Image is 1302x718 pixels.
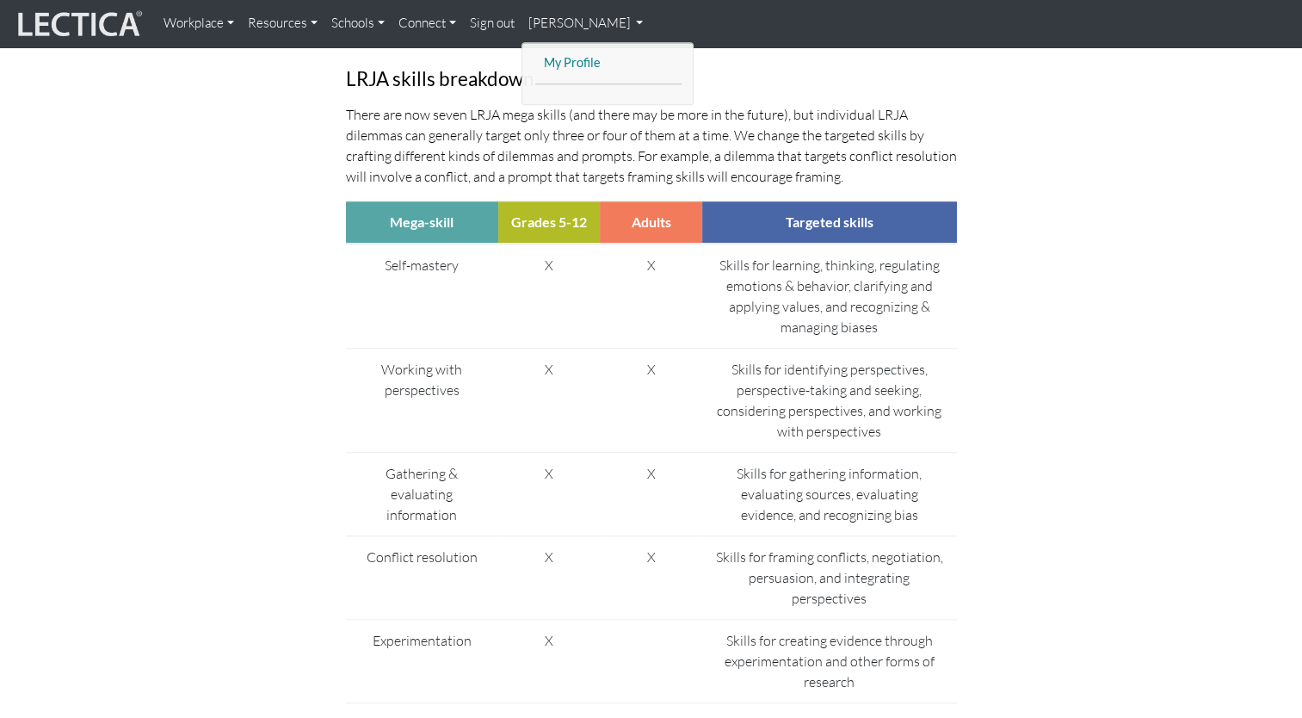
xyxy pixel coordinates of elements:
a: Resources [241,7,324,40]
a: [PERSON_NAME] [521,7,651,40]
td: Skills for identifying perspectives, perspective-taking and seeking, considering perspectives, an... [702,349,957,453]
td: X [498,349,600,453]
td: X [600,536,701,620]
td: Working with perspectives [346,349,499,453]
td: X [498,244,600,349]
img: lecticalive [14,8,143,40]
td: Gathering & evaluating information [346,453,499,536]
a: My Profile [540,53,677,74]
td: Skills for framing conflicts, negotiation, persuasion, and integrating perspectives [702,536,957,620]
h3: LRJA skills breakdown [346,69,957,90]
td: X [600,349,701,453]
th: Targeted skills [702,201,957,244]
td: Skills for gathering information, evaluating sources, evaluating evidence, and recognizing bias [702,453,957,536]
th: Adults [600,201,701,244]
td: Conflict resolution [346,536,499,620]
td: Experimentation [346,620,499,703]
td: Skills for learning, thinking, regulating emotions & behavior, clarifying and applying values, an... [702,244,957,349]
th: Grades 5-12 [498,201,600,244]
p: There are now seven LRJA mega skills (and there may be more in the future), but individual LRJA d... [346,104,957,187]
td: Skills for creating evidence through experimentation and other forms of research [702,620,957,703]
td: X [498,453,600,536]
td: Self-mastery [346,244,499,349]
a: Schools [324,7,392,40]
a: Workplace [157,7,241,40]
th: Mega-skill [346,201,499,244]
a: Sign out [463,7,521,40]
a: Connect [392,7,463,40]
td: X [600,244,701,349]
td: X [498,536,600,620]
td: X [600,453,701,536]
td: X [498,620,600,703]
